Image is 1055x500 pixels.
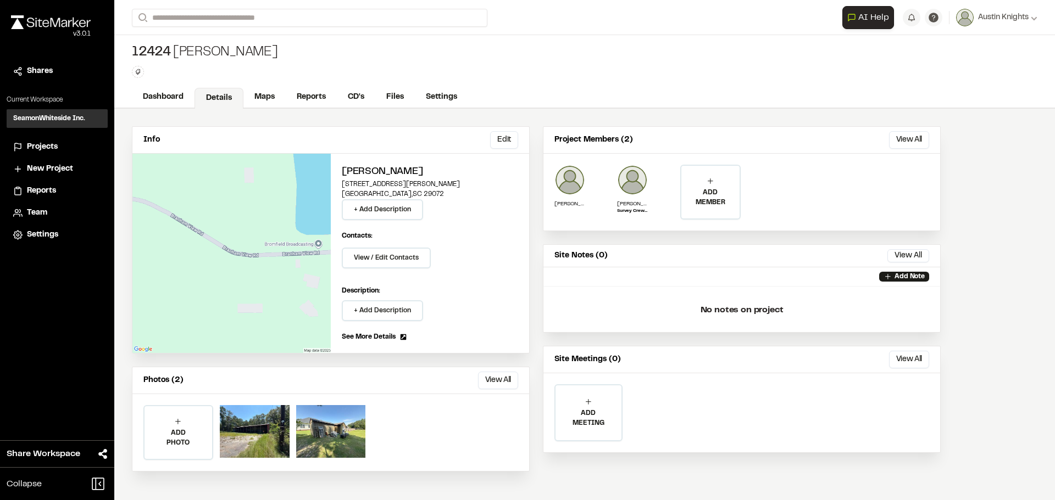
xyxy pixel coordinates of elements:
[554,353,621,366] p: Site Meetings (0)
[132,44,171,61] span: 12424
[556,408,621,428] p: ADD MEETING
[342,189,518,199] p: [GEOGRAPHIC_DATA] , SC 29072
[978,12,1029,24] span: Austin Knights
[889,351,929,368] button: View All
[27,141,58,153] span: Projects
[887,249,929,262] button: View All
[145,428,212,448] p: ADD PHOTO
[132,66,144,78] button: Edit Tags
[13,163,101,175] a: New Project
[7,95,108,105] p: Current Workspace
[286,87,337,108] a: Reports
[375,87,415,108] a: Files
[554,134,633,146] p: Project Members (2)
[11,15,91,29] img: rebrand.png
[13,141,101,153] a: Projects
[337,87,375,108] a: CD's
[13,65,101,77] a: Shares
[554,200,585,208] p: [PERSON_NAME]
[842,6,898,29] div: Open AI Assistant
[552,293,931,328] p: No notes on project
[889,131,929,149] button: View All
[7,477,42,491] span: Collapse
[27,65,53,77] span: Shares
[27,185,56,197] span: Reports
[195,88,243,109] a: Details
[342,165,518,179] h2: [PERSON_NAME]
[243,87,286,108] a: Maps
[956,9,974,26] img: User
[478,372,518,389] button: View All
[342,248,431,268] button: View / Edit Contacts
[132,87,195,108] a: Dashboard
[143,374,184,386] p: Photos (2)
[617,200,648,208] p: [PERSON_NAME]
[842,6,894,29] button: Open AI Assistant
[342,199,423,220] button: + Add Description
[27,207,47,219] span: Team
[554,165,585,195] img: Ben Brumlow
[13,114,85,123] h3: SeamonWhiteside Inc.
[617,208,648,215] p: Survey Crew Chief
[617,165,648,195] img: Nic Waggoner
[13,207,101,219] a: Team
[27,163,73,175] span: New Project
[13,229,101,241] a: Settings
[342,179,518,189] p: [STREET_ADDRESS][PERSON_NAME]
[132,9,152,27] button: Search
[895,272,925,282] p: Add Note
[490,131,518,149] button: Edit
[7,447,80,460] span: Share Workspace
[13,185,101,197] a: Reports
[415,87,468,108] a: Settings
[342,286,518,296] p: Description:
[132,44,278,61] div: [PERSON_NAME]
[956,9,1037,26] button: Austin Knights
[858,11,889,24] span: AI Help
[342,231,373,241] p: Contacts:
[342,300,423,321] button: + Add Description
[143,134,160,146] p: Info
[554,250,608,262] p: Site Notes (0)
[11,29,91,39] div: Oh geez...please don't...
[27,229,58,241] span: Settings
[681,188,740,207] p: ADD MEMBER
[342,332,396,342] span: See More Details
